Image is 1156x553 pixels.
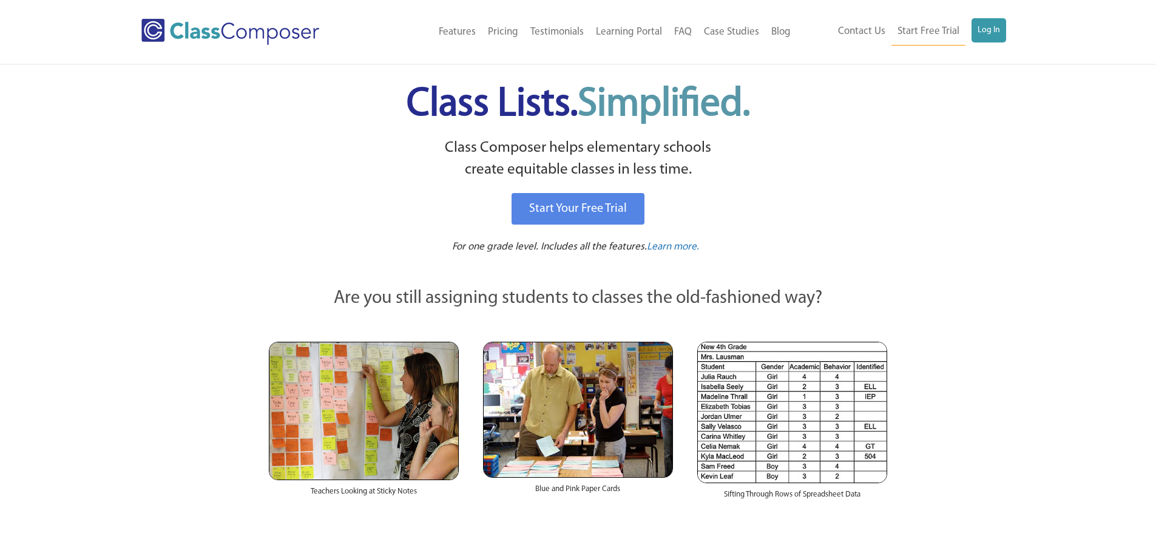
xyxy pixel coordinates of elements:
img: Spreadsheets [697,342,887,483]
img: Teachers Looking at Sticky Notes [269,342,459,480]
span: Start Your Free Trial [529,203,627,215]
img: Class Composer [141,19,319,45]
div: Blue and Pink Paper Cards [483,478,673,507]
a: Pricing [482,19,524,46]
span: Class Lists. [407,85,750,124]
span: For one grade level. Includes all the features. [452,242,647,252]
a: Case Studies [698,19,765,46]
a: Features [433,19,482,46]
p: Are you still assigning students to classes the old-fashioned way? [269,285,888,312]
div: Teachers Looking at Sticky Notes [269,480,459,509]
img: Blue and Pink Paper Cards [483,342,673,477]
a: Testimonials [524,19,590,46]
p: Class Composer helps elementary schools create equitable classes in less time. [267,137,890,182]
a: Start Free Trial [891,18,965,46]
a: Learning Portal [590,19,668,46]
a: Start Your Free Trial [512,193,644,225]
nav: Header Menu [797,18,1006,46]
span: Simplified. [578,85,750,124]
a: Learn more. [647,240,699,255]
div: Sifting Through Rows of Spreadsheet Data [697,483,887,512]
a: Blog [765,19,797,46]
a: Log In [972,18,1006,42]
span: Learn more. [647,242,699,252]
a: FAQ [668,19,698,46]
a: Contact Us [832,18,891,45]
nav: Header Menu [369,19,797,46]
